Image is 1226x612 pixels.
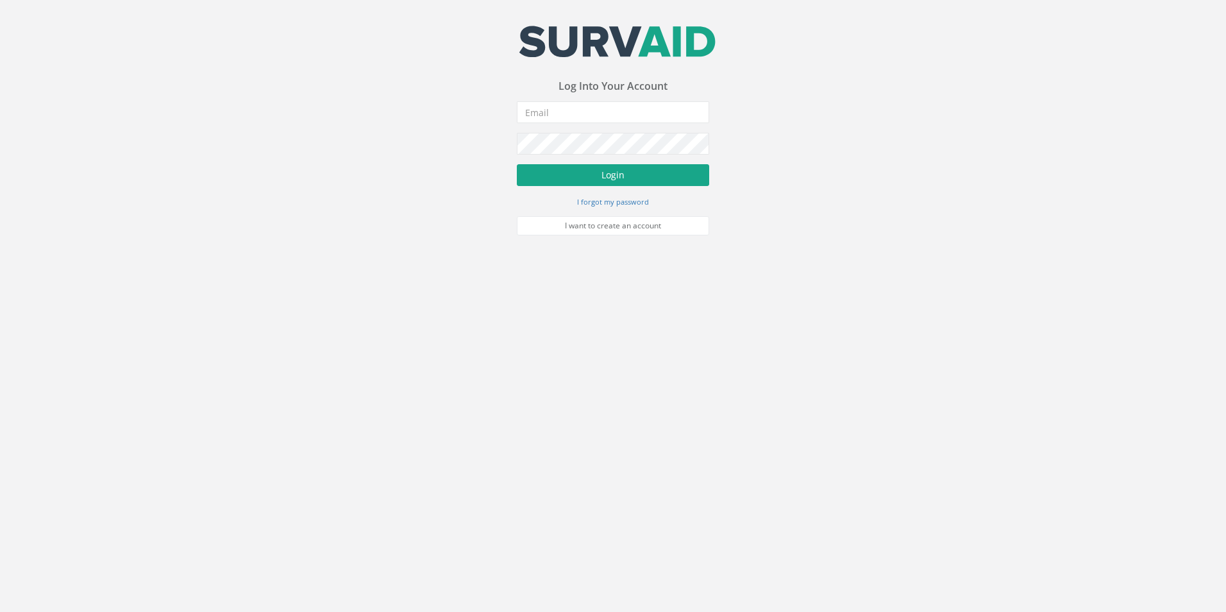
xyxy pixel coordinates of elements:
small: I forgot my password [577,197,649,207]
a: I forgot my password [577,196,649,207]
a: I want to create an account [517,216,709,235]
h3: Log Into Your Account [517,81,709,92]
input: Email [517,101,709,123]
button: Login [517,164,709,186]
